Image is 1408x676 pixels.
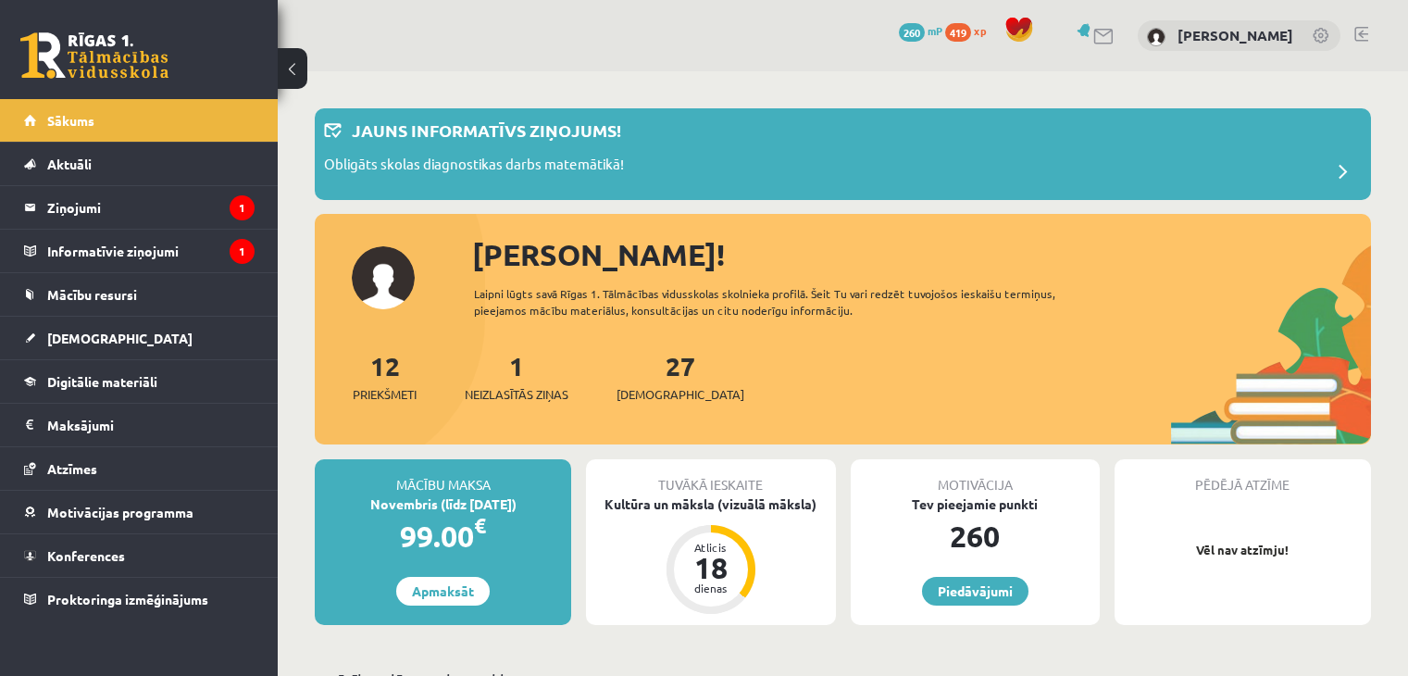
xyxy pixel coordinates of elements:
span: Proktoringa izmēģinājums [47,591,208,607]
div: Novembris (līdz [DATE]) [315,494,571,514]
div: dienas [683,582,739,594]
a: Ziņojumi1 [24,186,255,229]
span: Aktuāli [47,156,92,172]
div: Atlicis [683,542,739,553]
a: Piedāvājumi [922,577,1028,606]
a: 1Neizlasītās ziņas [465,349,568,404]
a: 419 xp [945,23,995,38]
div: Tuvākā ieskaite [586,459,835,494]
legend: Maksājumi [47,404,255,446]
div: Laipni lūgts savā Rīgas 1. Tālmācības vidusskolas skolnieka profilā. Šeit Tu vari redzēt tuvojošo... [474,285,1108,319]
a: 260 mP [899,23,942,38]
a: [DEMOGRAPHIC_DATA] [24,317,255,359]
div: Tev pieejamie punkti [851,494,1100,514]
i: 1 [230,195,255,220]
span: [DEMOGRAPHIC_DATA] [47,330,193,346]
div: Mācību maksa [315,459,571,494]
div: 99.00 [315,514,571,558]
div: Motivācija [851,459,1100,494]
span: Konferences [47,547,125,564]
a: Mācību resursi [24,273,255,316]
div: Kultūra un māksla (vizuālā māksla) [586,494,835,514]
span: [DEMOGRAPHIC_DATA] [617,385,744,404]
p: Jauns informatīvs ziņojums! [352,118,621,143]
a: Maksājumi [24,404,255,446]
div: 18 [683,553,739,582]
a: Proktoringa izmēģinājums [24,578,255,620]
i: 1 [230,239,255,264]
span: Atzīmes [47,460,97,477]
p: Obligāts skolas diagnostikas darbs matemātikā! [324,154,624,180]
a: Informatīvie ziņojumi1 [24,230,255,272]
a: Digitālie materiāli [24,360,255,403]
span: 260 [899,23,925,42]
span: Sākums [47,112,94,129]
div: [PERSON_NAME]! [472,232,1371,277]
div: 260 [851,514,1100,558]
legend: Informatīvie ziņojumi [47,230,255,272]
span: € [474,512,486,539]
a: [PERSON_NAME] [1177,26,1293,44]
a: Aktuāli [24,143,255,185]
span: Mācību resursi [47,286,137,303]
img: Eduards Hermanovskis [1147,28,1165,46]
div: Pēdējā atzīme [1115,459,1371,494]
span: Neizlasītās ziņas [465,385,568,404]
a: 12Priekšmeti [353,349,417,404]
a: Kultūra un māksla (vizuālā māksla) Atlicis 18 dienas [586,494,835,617]
a: Atzīmes [24,447,255,490]
p: Vēl nav atzīmju! [1124,541,1362,559]
a: Konferences [24,534,255,577]
span: xp [974,23,986,38]
span: Digitālie materiāli [47,373,157,390]
a: Jauns informatīvs ziņojums! Obligāts skolas diagnostikas darbs matemātikā! [324,118,1362,191]
span: mP [928,23,942,38]
a: Apmaksāt [396,577,490,606]
a: Motivācijas programma [24,491,255,533]
span: Motivācijas programma [47,504,193,520]
a: 27[DEMOGRAPHIC_DATA] [617,349,744,404]
a: Rīgas 1. Tālmācības vidusskola [20,32,168,79]
span: Priekšmeti [353,385,417,404]
legend: Ziņojumi [47,186,255,229]
a: Sākums [24,99,255,142]
span: 419 [945,23,971,42]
